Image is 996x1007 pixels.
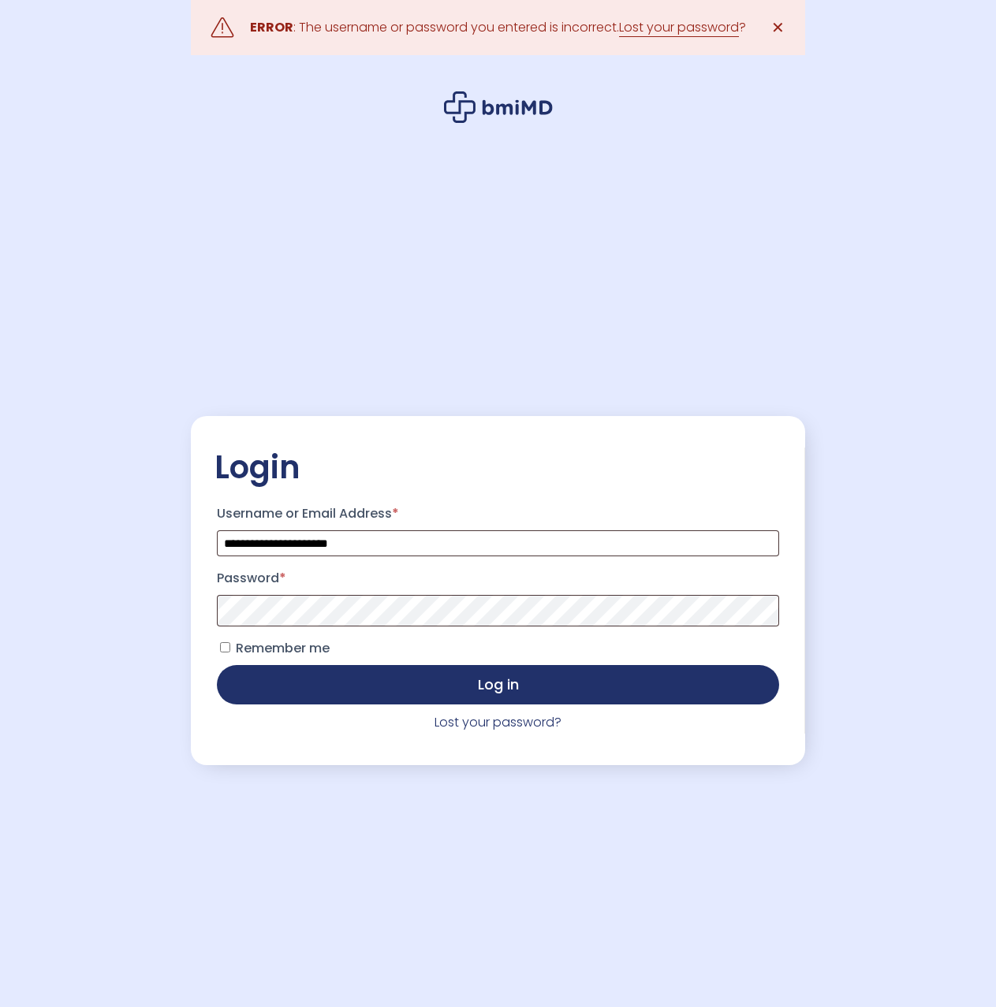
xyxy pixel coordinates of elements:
[236,639,330,657] span: Remember me
[762,12,793,43] a: ✕
[435,713,561,731] a: Lost your password?
[217,665,779,704] button: Log in
[220,642,230,652] input: Remember me
[619,18,739,37] a: Lost your password
[250,18,293,36] strong: ERROR
[217,501,779,526] label: Username or Email Address
[250,17,746,39] div: : The username or password you entered is incorrect. ?
[217,566,779,591] label: Password
[214,448,782,487] h2: Login
[771,17,785,39] span: ✕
